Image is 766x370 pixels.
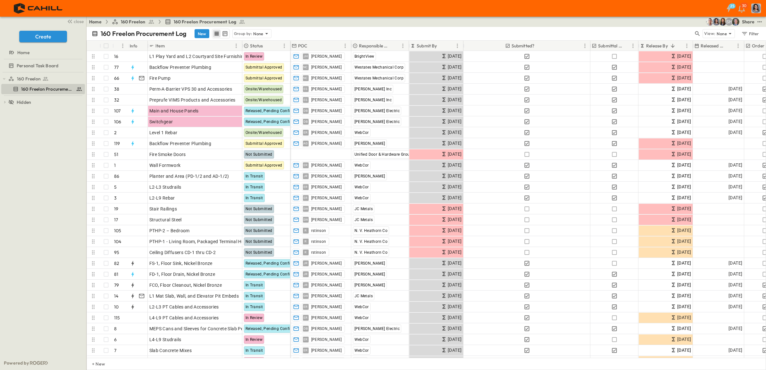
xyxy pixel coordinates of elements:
p: 79 [114,282,119,288]
span: Switchgear [149,119,173,125]
span: Released, Pending Confirm [246,109,295,113]
span: [PERSON_NAME] [354,141,385,146]
p: POC [298,43,308,49]
span: [PERSON_NAME] Electric [354,109,400,113]
span: [DATE] [677,281,691,289]
button: Menu [454,42,461,50]
img: Jared Salin (jsalin@cahill-sf.com) [732,18,739,26]
span: In Transit [246,283,263,287]
button: Sort [264,42,271,49]
span: Stair Railings [149,206,177,212]
span: [PERSON_NAME] [311,304,342,309]
span: Not Submitted [246,207,272,211]
span: [DATE] [729,129,742,136]
span: [DATE] [729,172,742,180]
span: [DATE] [448,96,462,103]
p: 119 [114,140,120,147]
span: [DATE] [729,281,742,289]
span: [DATE] [677,85,691,93]
p: 160 Freelon Procurement Log [101,29,187,38]
span: [PERSON_NAME] [311,163,342,168]
span: In Transit [246,294,263,298]
img: Mickie Parrish (mparrish@cahill-sf.com) [706,18,714,26]
button: Sort [669,42,676,49]
p: Submit By [417,43,437,49]
a: 160 Freelon [112,19,154,25]
span: Onsite/Warehoused [246,98,282,102]
span: [DATE] [448,249,462,256]
h6: 25 [730,4,735,9]
span: [DATE] [677,205,691,212]
button: row view [213,30,221,37]
p: 77 [114,64,119,70]
p: None [253,30,263,37]
span: [PERSON_NAME] [311,217,342,222]
span: N. V. Heathorn Co [354,250,388,255]
span: FCO, Floor Cleanout, Nickel Bronze [149,282,222,288]
span: [DATE] [448,259,462,267]
span: 160 Freelon Procurement Log [21,86,73,92]
button: Menu [734,42,742,50]
span: [DATE] [677,227,691,234]
span: [PERSON_NAME] [311,130,342,135]
span: [DATE] [677,238,691,245]
span: [DATE] [448,281,462,289]
span: [PERSON_NAME] Inc [354,98,392,102]
span: [DATE] [729,161,742,169]
span: L2-L9 Rebar [149,195,175,201]
span: [DATE] [677,314,691,321]
span: [DATE] [729,107,742,114]
span: JR [304,263,308,263]
img: 4f72bfc4efa7236828875bac24094a5ddb05241e32d018417354e964050affa1.png [8,2,70,15]
div: Personal Task Boardtest [1,61,85,71]
div: 160 Freelon Procurement Logtest [1,84,85,94]
p: Status [250,43,263,49]
p: 38 [114,86,119,92]
button: Sort [624,42,631,49]
span: [DATE] [677,336,691,343]
span: Unified Door & Hardware Group [354,152,412,157]
span: [PERSON_NAME] [311,141,342,146]
p: Released Date [701,43,726,49]
img: Profile Picture [751,4,761,13]
button: Sort [536,42,543,49]
p: 3 [114,195,117,201]
button: Menu [683,42,691,50]
span: [DATE] [448,107,462,114]
span: [PERSON_NAME] [311,119,342,124]
span: In Review [246,316,263,320]
span: [DATE] [677,107,691,114]
span: [DATE] [448,63,462,71]
p: Responsible Contractor [359,43,391,49]
span: [DATE] [677,96,691,103]
span: [PERSON_NAME] [311,261,342,266]
span: WebCor [354,130,369,135]
span: In Transit [246,174,263,178]
p: Item [155,43,165,49]
span: [PERSON_NAME] [354,283,385,287]
span: Submittal Approved [246,141,282,146]
span: [DATE] [729,118,742,125]
span: Main and House Panels [149,108,199,114]
span: Released, Pending Confirm [246,119,295,124]
span: Level 1 Rebar [149,129,178,136]
button: Create [19,31,67,42]
span: [DATE] [677,74,691,82]
button: Sort [392,42,399,49]
button: Sort [166,42,173,49]
p: 5 [114,184,117,190]
span: [PERSON_NAME] [311,108,342,113]
button: Sort [309,42,316,49]
span: [DATE] [448,129,462,136]
p: 8 [114,325,117,332]
span: [DATE] [677,151,691,158]
span: [DATE] [448,118,462,125]
p: 95 [114,249,119,256]
span: 160 Freelon [121,19,146,25]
